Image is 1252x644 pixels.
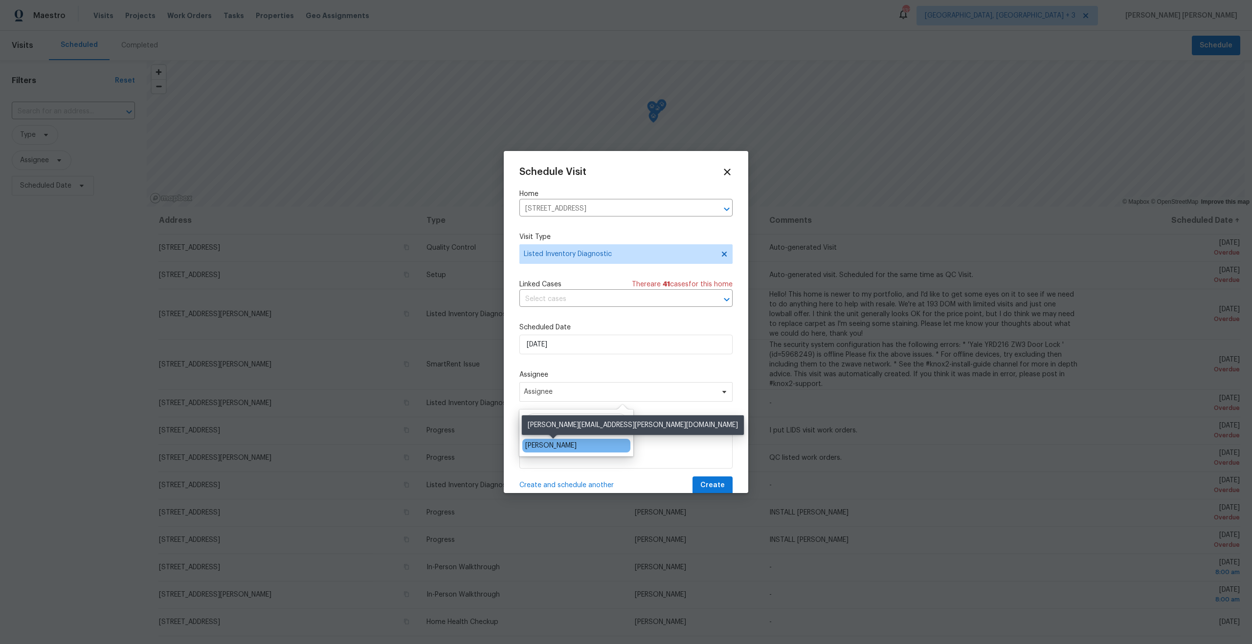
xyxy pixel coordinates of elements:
span: Listed Inventory Diagnostic [524,249,714,259]
div: [PERSON_NAME][EMAIL_ADDRESS][PERSON_NAME][DOMAIN_NAME] [522,415,744,435]
span: Linked Cases [519,279,561,289]
span: Create and schedule another [519,480,614,490]
span: Close [722,167,733,177]
input: Enter in an address [519,201,705,216]
input: M/D/YYYY [519,335,733,354]
div: [PERSON_NAME] [525,441,577,451]
span: There are case s for this home [632,279,733,289]
label: Assignee [519,370,733,380]
label: Home [519,189,733,199]
span: 41 [663,281,670,288]
span: Assignee [524,388,715,396]
span: Create [700,479,725,492]
label: Scheduled Date [519,322,733,332]
button: Open [720,293,734,306]
button: Open [720,202,734,216]
label: Visit Type [519,232,733,242]
input: Select cases [519,292,705,307]
button: Create [693,476,733,494]
span: Schedule Visit [519,167,586,177]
